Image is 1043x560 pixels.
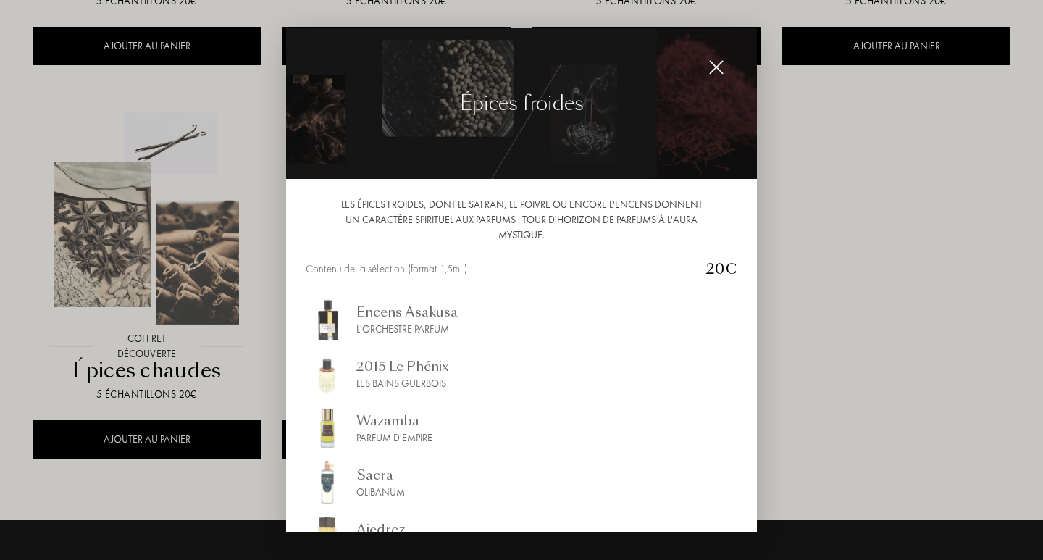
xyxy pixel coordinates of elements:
img: img_sommelier [306,406,349,450]
div: 2015 Le Phénix [356,356,449,376]
a: img_sommelierEncens AsakusaL'Orchestre Parfum [306,298,737,341]
div: Ajedrez [356,519,405,539]
div: Épices froides [460,88,584,119]
img: cross_white.svg [708,59,724,75]
img: img_collec [286,28,757,180]
div: Parfum d'Empire [356,430,432,446]
div: Encens Asakusa [356,302,458,322]
a: img_sommelier2015 Le PhénixLes Bains Guerbois [306,352,737,396]
div: Olibanum [356,485,405,500]
div: Sacra [356,465,405,485]
img: img_sommelier [306,461,349,504]
div: 20€ [694,258,737,280]
img: img_sommelier [306,352,349,396]
a: img_sommelierWazambaParfum d'Empire [306,406,737,450]
div: L'Orchestre Parfum [356,322,458,337]
a: img_sommelierAjedrez [306,515,737,559]
img: img_sommelier [306,515,349,559]
a: img_sommelierSacraOlibanum [306,461,737,504]
img: img_sommelier [306,298,349,341]
div: Wazamba [356,411,432,430]
div: Les épices froides, dont le safran, le poivre ou encore l'encens donnent un caractère spirituel a... [306,197,737,243]
div: Les Bains Guerbois [356,376,449,391]
div: Contenu de la sélection (format 1,5mL) [306,261,694,277]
